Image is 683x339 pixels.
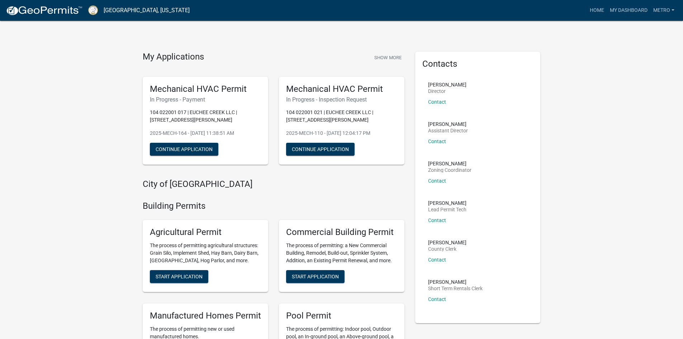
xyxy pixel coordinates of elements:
button: Continue Application [286,143,355,156]
h5: Commercial Building Permit [286,227,397,237]
p: Director [428,89,466,94]
h4: My Applications [143,52,204,62]
a: Contact [428,296,446,302]
p: Lead Permit Tech [428,207,466,212]
p: [PERSON_NAME] [428,82,466,87]
a: Home [587,4,607,17]
p: [PERSON_NAME] [428,279,483,284]
p: 2025-MECH-164 - [DATE] 11:38:51 AM [150,130,261,137]
button: Show More [371,52,404,63]
h5: Contacts [422,59,533,69]
button: Start Application [286,270,345,283]
a: Contact [428,178,446,184]
img: Putnam County, Georgia [88,5,98,15]
p: [PERSON_NAME] [428,161,471,166]
p: The process of permitting agricultural structures: Grain Silo, Implement Shed, Hay Barn, Dairy Ba... [150,242,261,264]
a: [GEOGRAPHIC_DATA], [US_STATE] [104,4,190,17]
h6: In Progress - Payment [150,96,261,103]
h4: Building Permits [143,201,404,211]
h5: Mechanical HVAC Permit [150,84,261,94]
h5: Mechanical HVAC Permit [286,84,397,94]
span: Start Application [156,273,203,279]
h6: In Progress - Inspection Request [286,96,397,103]
a: Contact [428,257,446,263]
h4: City of [GEOGRAPHIC_DATA] [143,179,404,189]
a: Contact [428,217,446,223]
p: 104 022001 017 | EUCHEE CREEK LLC | [STREET_ADDRESS][PERSON_NAME] [150,109,261,124]
p: 104 022001 021 | EUCHEE CREEK LLC | [STREET_ADDRESS][PERSON_NAME] [286,109,397,124]
p: [PERSON_NAME] [428,240,466,245]
p: [PERSON_NAME] [428,201,466,206]
h5: Manufactured Homes Permit [150,311,261,321]
a: My Dashboard [607,4,650,17]
h5: Agricultural Permit [150,227,261,237]
p: County Clerk [428,246,466,251]
p: Assistant Director [428,128,468,133]
p: Zoning Coordinator [428,168,471,173]
p: [PERSON_NAME] [428,122,468,127]
p: Short Term Rentals Clerk [428,286,483,291]
button: Continue Application [150,143,218,156]
p: 2025-MECH-110 - [DATE] 12:04:17 PM [286,130,397,137]
a: Metro [650,4,677,17]
span: Start Application [292,273,339,279]
a: Contact [428,99,446,105]
h5: Pool Permit [286,311,397,321]
p: The process of permitting: a New Commercial Building, Remodel, Build-out, Sprinkler System, Addit... [286,242,397,264]
button: Start Application [150,270,208,283]
a: Contact [428,138,446,144]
